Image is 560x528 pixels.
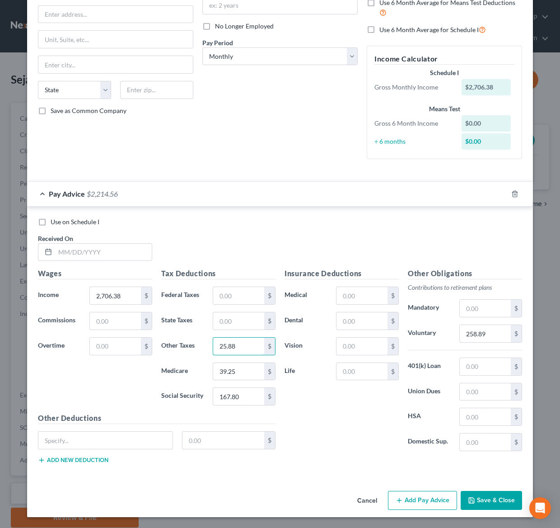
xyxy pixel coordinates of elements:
label: Voluntary [403,325,455,343]
input: 0.00 [336,312,387,330]
label: Domestic Sup. [403,433,455,451]
h5: Tax Deductions [161,268,275,279]
label: 401(k) Loan [403,358,455,376]
div: $ [511,434,522,451]
label: Dental [280,312,331,330]
div: $2,706.38 [462,79,511,95]
label: Union Dues [403,383,455,401]
input: 0.00 [182,432,265,449]
input: Enter zip... [120,81,193,99]
label: Other Taxes [157,337,208,355]
button: Save & Close [461,491,522,510]
div: $ [387,312,398,330]
p: Contributions to retirement plans [408,283,522,292]
span: $2,214.56 [87,189,118,198]
input: Specify... [38,432,173,449]
span: Use 6 Month Average for Schedule I [379,26,479,33]
input: 0.00 [460,434,511,451]
div: $ [141,338,152,355]
input: 0.00 [336,338,387,355]
label: Life [280,363,331,381]
div: $ [511,383,522,401]
label: State Taxes [157,312,208,330]
div: $ [264,432,275,449]
input: 0.00 [90,312,141,330]
h5: Other Obligations [408,268,522,279]
div: $ [511,358,522,375]
input: 0.00 [460,325,511,342]
div: Gross 6 Month Income [370,119,457,128]
label: Overtime [33,337,85,355]
div: $ [264,287,275,304]
div: $ [141,312,152,330]
button: Add Pay Advice [388,491,457,510]
div: $ [264,312,275,330]
div: Open Intercom Messenger [529,497,551,519]
span: Save as Common Company [51,107,126,114]
div: $0.00 [462,133,511,150]
div: $ [141,287,152,304]
input: Unit, Suite, etc... [38,31,193,48]
button: Add new deduction [38,457,108,464]
input: 0.00 [460,408,511,425]
input: 0.00 [90,287,141,304]
h5: Other Deductions [38,413,275,424]
input: MM/DD/YYYY [55,244,152,261]
input: Enter address... [38,6,193,23]
div: $ [511,408,522,425]
span: Pay Advice [49,189,85,198]
input: 0.00 [460,300,511,317]
label: Mandatory [403,299,455,317]
input: 0.00 [460,358,511,375]
div: $ [264,388,275,405]
span: Received On [38,235,73,242]
div: $ [264,363,275,380]
label: Commissions [33,312,85,330]
button: Cancel [350,492,384,510]
input: 0.00 [336,287,387,304]
input: 0.00 [336,363,387,380]
input: 0.00 [90,338,141,355]
label: Federal Taxes [157,287,208,305]
label: Medical [280,287,331,305]
label: Vision [280,337,331,355]
div: $ [511,300,522,317]
h5: Wages [38,268,152,279]
div: Gross Monthly Income [370,83,457,92]
span: No Longer Employed [215,22,274,30]
label: Medicare [157,363,208,381]
div: $ [264,338,275,355]
input: 0.00 [213,287,264,304]
h5: Insurance Deductions [285,268,399,279]
input: 0.00 [213,312,264,330]
label: Social Security [157,387,208,405]
div: $ [387,287,398,304]
div: $ [511,325,522,342]
span: Income [38,291,59,298]
input: 0.00 [213,363,264,380]
div: Schedule I [374,68,514,77]
div: $ [387,363,398,380]
label: HSA [403,408,455,426]
input: 0.00 [213,388,264,405]
div: $ [387,338,398,355]
input: Enter city... [38,56,193,73]
input: 0.00 [460,383,511,401]
div: ÷ 6 months [370,137,457,146]
div: Means Test [374,104,514,113]
input: 0.00 [213,338,264,355]
span: Use on Schedule I [51,218,99,226]
span: Pay Period [202,39,233,47]
h5: Income Calculator [374,53,514,65]
div: $0.00 [462,115,511,132]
